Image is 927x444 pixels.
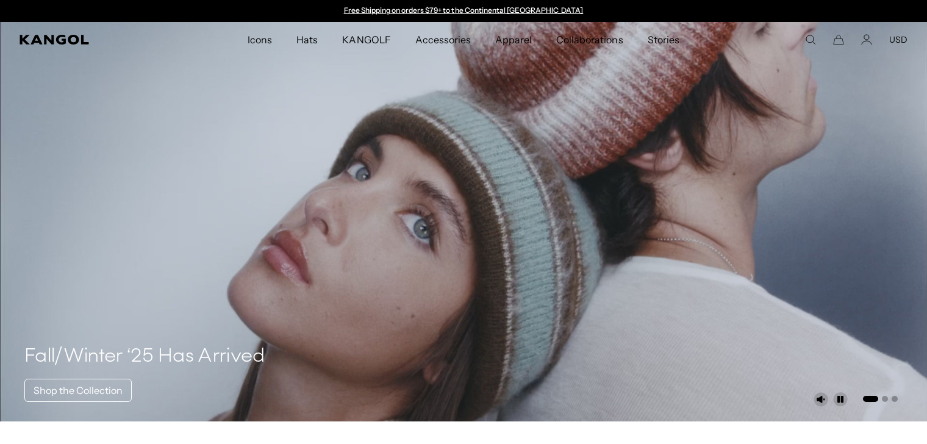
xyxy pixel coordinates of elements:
[833,34,844,45] button: Cart
[833,392,848,407] button: Pause
[889,34,907,45] button: USD
[338,6,589,16] div: 1 of 2
[342,22,390,57] span: KANGOLF
[338,6,589,16] slideshow-component: Announcement bar
[296,22,318,57] span: Hats
[635,22,692,57] a: Stories
[24,345,265,369] h4: Fall/Winter ‘25 Has Arrived
[344,5,584,15] a: Free Shipping on orders $79+ to the Continental [GEOGRAPHIC_DATA]
[862,393,898,403] ul: Select a slide to show
[330,22,403,57] a: KANGOLF
[861,34,872,45] a: Account
[20,35,163,45] a: Kangol
[235,22,284,57] a: Icons
[24,379,132,402] a: Shop the Collection
[556,22,623,57] span: Collaborations
[248,22,272,57] span: Icons
[863,396,878,402] button: Go to slide 1
[648,22,679,57] span: Stories
[415,22,471,57] span: Accessories
[892,396,898,402] button: Go to slide 3
[814,392,828,407] button: Unmute
[284,22,330,57] a: Hats
[403,22,483,57] a: Accessories
[544,22,635,57] a: Collaborations
[805,34,816,45] summary: Search here
[882,396,888,402] button: Go to slide 2
[483,22,544,57] a: Apparel
[338,6,589,16] div: Announcement
[495,22,532,57] span: Apparel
